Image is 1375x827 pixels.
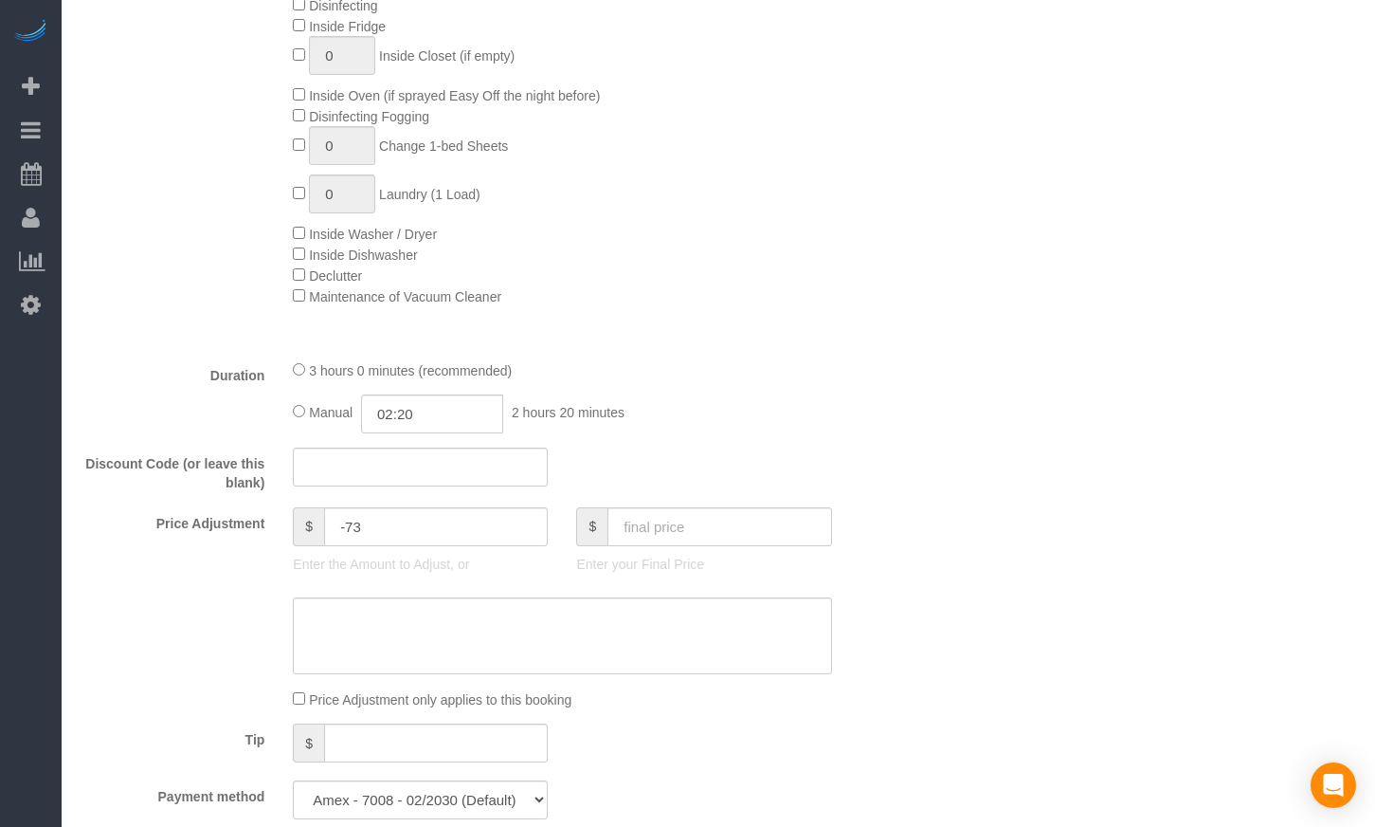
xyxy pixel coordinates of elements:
span: $ [293,724,324,763]
span: 3 hours 0 minutes (recommended) [309,363,512,378]
span: $ [576,507,607,546]
span: Manual [309,405,353,420]
span: Disinfecting Fogging [309,109,429,124]
label: Discount Code (or leave this blank) [66,448,279,492]
div: Open Intercom Messenger [1311,763,1356,808]
span: Change 1-bed Sheets [379,138,508,154]
p: Enter your Final Price [576,555,831,574]
label: Duration [66,359,279,385]
span: Laundry (1 Load) [379,187,480,202]
p: Enter the Amount to Adjust, or [293,555,548,574]
span: Declutter [309,268,362,284]
label: Tip [66,724,279,749]
img: Automaid Logo [11,19,49,46]
span: Inside Fridge [309,19,386,34]
input: final price [607,507,831,546]
span: Price Adjustment only applies to this booking [309,692,571,708]
span: 2 hours 20 minutes [512,405,624,420]
span: Inside Washer / Dryer [309,227,437,242]
label: Payment method [66,781,279,806]
span: Maintenance of Vacuum Cleaner [309,289,501,304]
span: $ [293,507,324,546]
label: Price Adjustment [66,507,279,533]
span: Inside Dishwasher [309,248,417,263]
span: Inside Oven (if sprayed Easy Off the night before) [309,88,600,103]
span: Inside Closet (if empty) [379,48,515,64]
